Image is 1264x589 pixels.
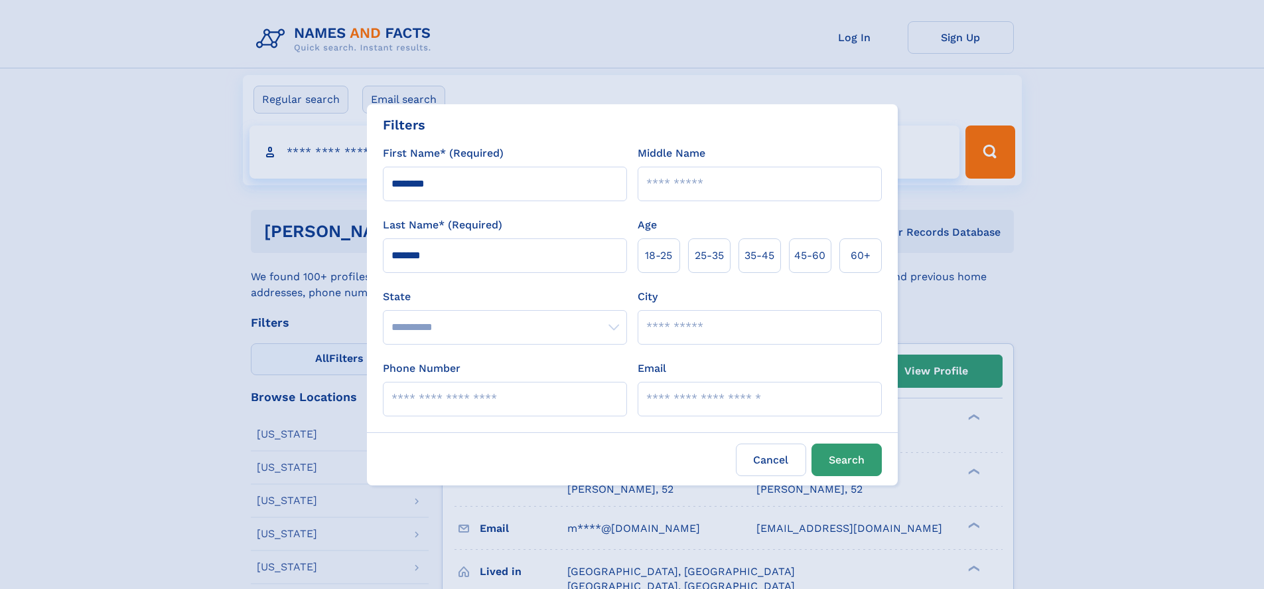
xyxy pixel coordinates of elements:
span: 25‑35 [695,248,724,264]
label: Cancel [736,444,806,476]
label: Age [638,217,657,233]
label: State [383,289,627,305]
span: 60+ [851,248,871,264]
span: 35‑45 [744,248,774,264]
div: Filters [383,115,425,135]
label: Email [638,361,666,377]
label: Last Name* (Required) [383,217,502,233]
span: 18‑25 [645,248,672,264]
label: Phone Number [383,361,460,377]
label: Middle Name [638,145,705,161]
label: City [638,289,658,305]
span: 45‑60 [794,248,825,264]
label: First Name* (Required) [383,145,504,161]
button: Search [811,444,882,476]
